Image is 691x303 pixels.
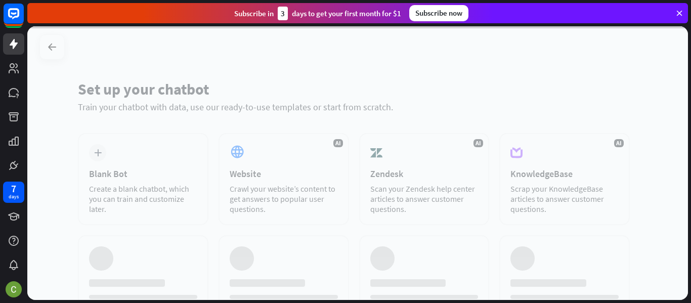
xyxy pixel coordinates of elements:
[278,7,288,20] div: 3
[9,193,19,200] div: days
[3,182,24,203] a: 7 days
[11,184,16,193] div: 7
[234,7,401,20] div: Subscribe in days to get your first month for $1
[409,5,468,21] div: Subscribe now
